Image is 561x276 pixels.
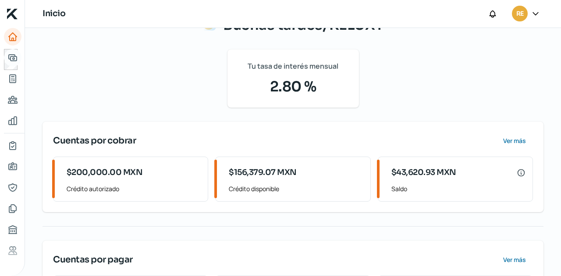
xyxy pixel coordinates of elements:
h1: Inicio [43,7,65,20]
span: 2.80 % [238,76,348,97]
span: Saldo [391,183,525,194]
button: Ver más [496,132,533,150]
span: Crédito disponible [229,183,363,194]
a: Referencias [4,242,21,259]
a: Inicio [4,28,21,45]
a: Mi contrato [4,137,21,154]
a: Documentos [4,200,21,217]
span: $156,379.07 MXN [229,167,297,178]
a: Representantes [4,179,21,196]
span: Cuentas por pagar [53,253,133,266]
span: Cuentas por cobrar [53,134,136,147]
span: $200,000.00 MXN [67,167,143,178]
a: Tus créditos [4,70,21,87]
span: Crédito autorizado [67,183,201,194]
span: Tu tasa de interés mensual [248,60,338,73]
a: Pago a proveedores [4,91,21,108]
a: Adelantar facturas [4,49,21,66]
span: Ver más [503,138,526,144]
span: $43,620.93 MXN [391,167,456,178]
a: Buró de crédito [4,221,21,238]
span: Buenas tardes, RELUXY [223,16,384,34]
a: Información general [4,158,21,175]
a: Mis finanzas [4,112,21,129]
span: RE [516,9,523,19]
button: Ver más [496,251,533,269]
span: Ver más [503,257,526,263]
